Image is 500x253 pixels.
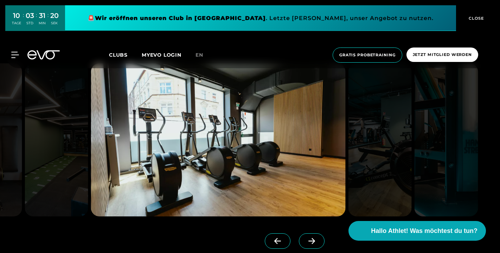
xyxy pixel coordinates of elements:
div: 03 [26,11,34,21]
div: : [36,11,37,30]
div: MIN [39,21,46,26]
div: 20 [50,11,59,21]
div: SEK [50,21,59,26]
div: TAGE [12,21,21,26]
span: Hallo Athlet! Was möchtest du tun? [371,226,477,236]
a: Jetzt Mitglied werden [404,48,480,63]
img: evofitness [348,63,412,216]
div: 10 [12,11,21,21]
a: en [195,51,212,59]
a: Gratis Probetraining [331,48,404,63]
div: : [47,11,49,30]
span: CLOSE [467,15,484,21]
span: Gratis Probetraining [339,52,396,58]
a: Clubs [109,51,142,58]
button: CLOSE [456,5,495,31]
img: evofitness [91,63,345,216]
button: Hallo Athlet! Was möchtest du tun? [348,221,486,241]
span: Clubs [109,52,128,58]
div: : [23,11,24,30]
span: Jetzt Mitglied werden [413,52,472,58]
span: en [195,52,203,58]
div: 31 [39,11,46,21]
div: STD [26,21,34,26]
img: evofitness [415,63,478,216]
img: evofitness [25,63,88,216]
a: MYEVO LOGIN [142,52,181,58]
